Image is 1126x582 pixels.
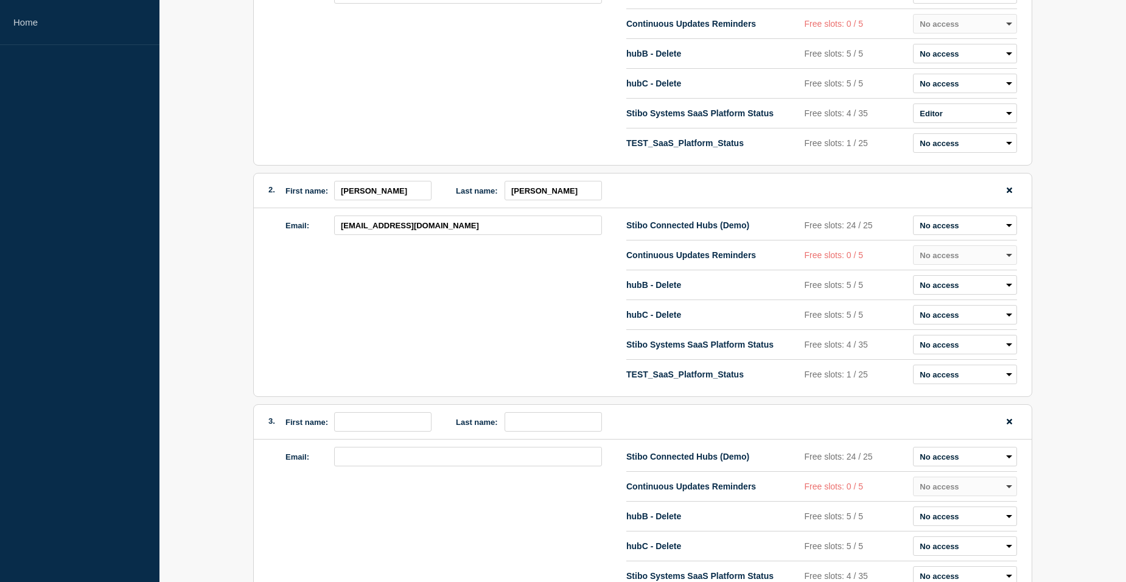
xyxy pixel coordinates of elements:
p: Free slots: 24 / 25 [805,452,909,461]
p: hubC - Delete [626,541,800,551]
p: Free slots: 4 / 35 [805,108,909,118]
p: hubC - Delete [626,79,800,88]
input: email [334,216,602,235]
p: Free slots: 4 / 35 [805,340,909,349]
select: role select for Continuous Updates Reminders [913,245,1017,265]
p: Free slots: 24 / 25 [805,220,909,230]
p: Free slots: 5 / 5 [805,79,909,88]
select: role select for hubB - Delete [913,44,1017,63]
input: last name [505,412,602,432]
button: remove team member button [1002,181,1017,200]
select: role select for hubC - Delete [913,74,1017,93]
p: Free slots: 4 / 35 [805,571,909,581]
p: Continuous Updates Reminders [626,482,800,491]
p: Free slots: 1 / 25 [805,138,909,148]
select: role select for Stibo Systems SaaS Platform Status [913,335,1017,354]
select: role select for Stibo Connected Hubs (Demo) [913,216,1017,235]
label: First name: [285,418,328,427]
select: role select for Continuous Updates Reminders [913,14,1017,33]
p: Stibo Systems SaaS Platform Status [626,108,800,118]
p: Stibo Systems SaaS Platform Status [626,340,800,349]
select: role select for TEST_SaaS_Platform_Status [913,133,1017,153]
input: first name [334,412,432,432]
input: first name [334,181,432,200]
label: Email: [285,452,309,461]
p: Free slots: 5 / 5 [805,541,909,551]
select: role select for TEST_SaaS_Platform_Status [913,365,1017,384]
p: Stibo Systems SaaS Platform Status [626,571,800,581]
p: Free slots: 1 / 25 [805,370,909,379]
button: remove team member button [1002,412,1017,432]
span: 2. [268,185,275,194]
p: Continuous Updates Reminders [626,250,800,260]
select: role select for hubB - Delete [913,507,1017,526]
label: Last name: [456,418,498,427]
p: Free slots: 5 / 5 [805,310,909,320]
select: role select for hubB - Delete [913,275,1017,295]
p: TEST_SaaS_Platform_Status [626,138,800,148]
p: Continuous Updates Reminders [626,19,800,29]
p: Stibo Connected Hubs (Demo) [626,220,800,230]
input: last name [505,181,602,200]
select: role select for hubC - Delete [913,536,1017,556]
label: Last name: [456,186,498,195]
p: Free slots: 5 / 5 [805,49,909,58]
p: TEST_SaaS_Platform_Status [626,370,800,379]
p: Free slots: 5 / 5 [805,280,909,290]
span: 3. [268,416,275,426]
label: First name: [285,186,328,195]
p: hubC - Delete [626,310,800,320]
p: Free slots: 0 / 5 [805,19,909,29]
select: role select for Stibo Connected Hubs (Demo) [913,447,1017,466]
p: hubB - Delete [626,49,800,58]
p: hubB - Delete [626,511,800,521]
input: email [334,447,602,466]
label: Email: [285,221,309,230]
p: hubB - Delete [626,280,800,290]
p: Free slots: 0 / 5 [805,482,909,491]
p: Free slots: 0 / 5 [805,250,909,260]
select: role select for Continuous Updates Reminders [913,477,1017,496]
select: role select for Stibo Systems SaaS Platform Status [913,103,1017,123]
p: Stibo Connected Hubs (Demo) [626,452,800,461]
select: role select for hubC - Delete [913,305,1017,324]
p: Free slots: 5 / 5 [805,511,909,521]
